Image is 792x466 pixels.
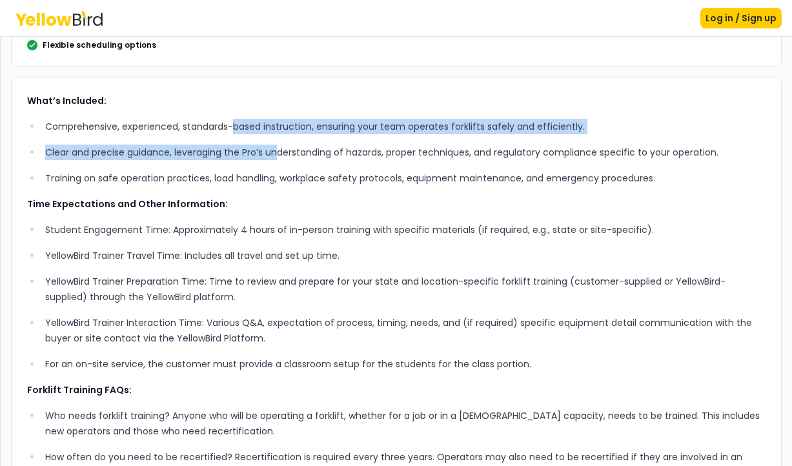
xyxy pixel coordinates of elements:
p: Clear and precise guidance, leveraging the Pro’s understanding of hazards, proper techniques, and... [45,145,766,160]
p: YellowBird Trainer Interaction Time: Various Q&A, expectation of process, timing, needs, and (if ... [45,315,766,346]
strong: Forklift Training FAQs: [27,383,132,396]
p: Who needs forklift training? Anyone who will be operating a forklift, whether for a job or in a [... [45,408,766,439]
strong: What’s Included: [27,94,107,107]
p: For an on-site service, the customer must provide a classroom setup for the students for the clas... [45,356,766,372]
p: YellowBird Trainer Travel Time: Includes all travel and set up time. [45,248,766,263]
p: Flexible scheduling options [43,40,156,50]
p: Student Engagement Time: Approximately 4 hours of in-person training with specific materials (if ... [45,222,766,238]
strong: Time Expectations and Other Information: [27,198,228,210]
button: Log in / Sign up [700,8,782,28]
p: Comprehensive, experienced, standards-based instruction, ensuring your team operates forklifts sa... [45,119,766,134]
p: Training on safe operation practices, load handling, workplace safety protocols, equipment mainte... [45,170,766,186]
p: YellowBird Trainer Preparation Time: Time to review and prepare for your state and location-speci... [45,274,766,305]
